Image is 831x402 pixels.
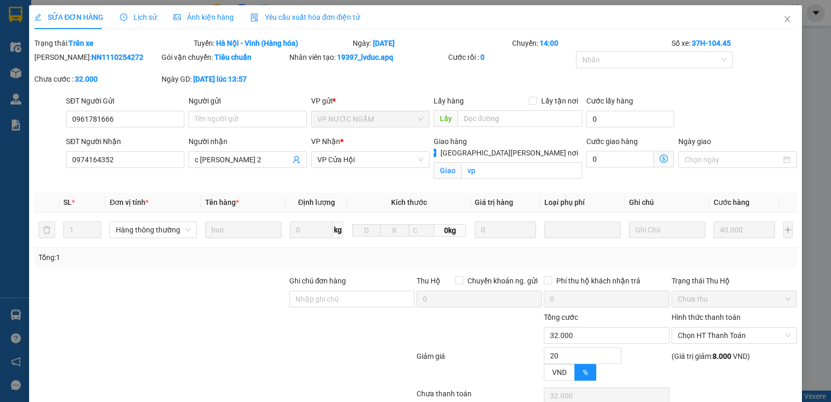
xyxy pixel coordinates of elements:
[205,198,239,206] span: Tên hàng
[311,137,340,146] span: VP Nhận
[540,39,558,47] b: 14:00
[189,136,307,147] div: Người nhận
[116,222,191,238] span: Hàng thông thường
[458,110,583,127] input: Dọc đường
[34,51,159,63] div: [PERSON_NAME]:
[46,44,131,71] span: [GEOGRAPHIC_DATA], [GEOGRAPHIC_DATA] ↔ [GEOGRAPHIC_DATA]
[475,222,536,238] input: 0
[773,5,802,34] button: Close
[448,51,573,63] div: Cước rồi :
[544,313,578,321] span: Tổng cước
[629,222,705,238] input: Ghi Chú
[216,39,298,47] b: Hà Nội - Vinh (Hàng hóa)
[120,14,127,21] span: clock-circle
[678,291,790,307] span: Chưa thu
[417,277,440,285] span: Thu Hộ
[189,95,307,107] div: Người gửi
[586,151,654,167] input: Cước giao hàng
[672,275,797,287] div: Trạng thái Thu Hộ
[317,152,423,167] span: VP Cửa Hội
[34,14,42,21] span: edit
[337,53,393,61] b: 19397_lvduc.apq
[215,53,251,61] b: Tiêu chuẩn
[289,51,447,63] div: Nhân viên tạo:
[48,74,132,85] strong: PHIẾU GỬI HÀNG
[415,351,543,385] div: Giảm giá
[537,95,582,107] span: Lấy tận nơi
[434,97,464,105] span: Lấy hàng
[671,37,798,49] div: Số xe:
[66,95,184,107] div: SĐT Người Gửi
[434,137,467,146] span: Giao hàng
[625,192,709,213] th: Ghi chú
[434,110,458,127] span: Lấy
[110,198,149,206] span: Đơn vị tính
[140,57,202,68] span: CH1110254904
[38,252,321,263] div: Tổng: 1
[34,13,103,21] span: SỬA ĐƠN HÀNG
[69,39,93,47] b: Trên xe
[511,37,671,49] div: Chuyến:
[66,136,184,147] div: SĐT Người Nhận
[173,13,234,21] span: Ảnh kiện hàng
[311,95,430,107] div: VP gửi
[63,198,72,206] span: SL
[298,198,335,206] span: Định lượng
[75,75,98,83] b: 32.000
[289,291,414,307] input: Ghi chú đơn hàng
[91,53,143,61] b: NN1110254272
[586,111,674,127] input: Cước lấy hàng
[193,75,247,83] b: [DATE] lúc 13:57
[6,31,39,83] img: logo
[409,224,435,237] input: C
[333,222,343,238] span: kg
[434,224,466,237] span: 0kg
[38,222,55,238] button: delete
[292,155,301,164] span: user-add
[692,39,731,47] b: 37H-104.45
[352,224,381,237] input: D
[480,53,485,61] b: 0
[317,111,423,127] span: VP NƯỚC NGẦM
[678,137,711,146] label: Ngày giao
[714,222,775,238] input: 0
[162,73,287,85] div: Ngày GD:
[289,277,346,285] label: Ghi chú đơn hàng
[672,352,750,360] span: (Giá trị giảm: VND )
[685,154,781,165] input: Ngày giao
[552,275,645,287] span: Phí thu hộ khách nhận trả
[205,222,282,238] input: VD: Bàn, Ghế
[586,137,638,146] label: Cước giao hàng
[162,51,287,63] div: Gói vận chuyển:
[33,37,193,49] div: Trạng thái:
[193,37,352,49] div: Tuyến:
[250,13,360,21] span: Yêu cầu xuất hóa đơn điện tử
[552,368,567,377] span: VND
[678,328,790,343] span: Chọn HT Thanh Toán
[352,37,511,49] div: Ngày:
[436,147,582,159] span: [GEOGRAPHIC_DATA][PERSON_NAME] nơi
[250,14,259,22] img: icon
[586,97,633,105] label: Cước lấy hàng
[173,14,181,21] span: picture
[583,368,588,377] span: %
[34,73,159,85] div: Chưa cước :
[783,15,792,23] span: close
[475,198,513,206] span: Giá trị hàng
[713,352,731,360] span: 8.000
[434,162,461,179] span: Giao
[52,8,127,42] strong: CHUYỂN PHÁT NHANH AN PHÚ QUÝ
[120,13,157,21] span: Lịch sử
[391,198,427,206] span: Kích thước
[540,192,625,213] th: Loại phụ phí
[461,162,583,179] input: Giao tận nơi
[660,154,668,163] span: dollar-circle
[380,224,409,237] input: R
[463,275,542,287] span: Chuyển khoản ng. gửi
[672,313,741,321] label: Hình thức thanh toán
[714,198,749,206] span: Cước hàng
[783,222,793,238] button: plus
[373,39,395,47] b: [DATE]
